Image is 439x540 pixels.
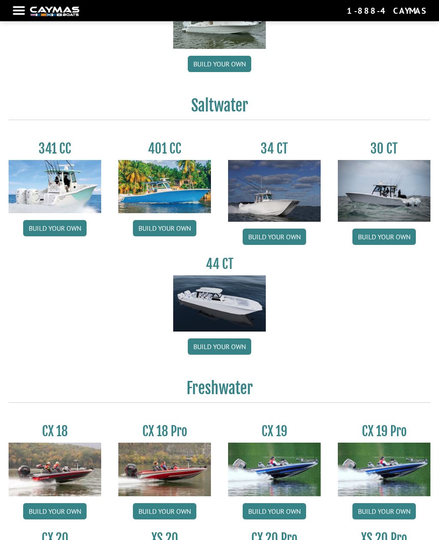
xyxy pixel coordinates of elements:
h3: 44 CT [173,256,266,272]
a: Build your own [352,229,416,245]
img: 341CC-thumbjpg.jpg [9,160,101,214]
a: Build your own [243,229,306,245]
img: 401CC_thumb.pg.jpg [118,160,211,214]
img: Caymas_34_CT_pic_1.jpg [228,160,321,222]
img: CX-18S_thumbnail.jpg [9,443,101,496]
a: Build your own [188,56,251,72]
a: Build your own [352,504,416,520]
h2: Freshwater [9,379,430,403]
h3: CX 18 Pro [118,424,211,440]
h3: CX 19 Pro [338,424,430,440]
img: CX19_thumbnail.jpg [338,443,430,496]
a: Build your own [23,504,87,520]
h3: 30 CT [338,141,430,157]
h3: 34 CT [228,141,321,157]
img: 30_CT_photo_shoot_for_caymas_connect.jpg [338,160,430,222]
img: CX19_thumbnail.jpg [228,443,321,496]
h2: Saltwater [9,97,430,121]
a: Build your own [133,504,196,520]
a: Build your own [133,220,196,237]
img: CX-18SS_thumbnail.jpg [118,443,211,496]
h3: 341 CC [9,141,101,157]
img: white-logo-c9c8dbefe5ff5ceceb0f0178aa75bf4bb51f6bca0971e226c86eb53dfe498488.png [30,7,79,16]
a: Build your own [188,339,251,355]
img: 44ct_background.png [173,276,266,332]
a: Build your own [23,220,87,237]
a: Build your own [243,504,306,520]
div: 1-888-4CAYMAS [347,5,426,16]
h3: 401 CC [118,141,211,157]
h3: CX 19 [228,424,321,440]
h3: CX 18 [9,424,101,440]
